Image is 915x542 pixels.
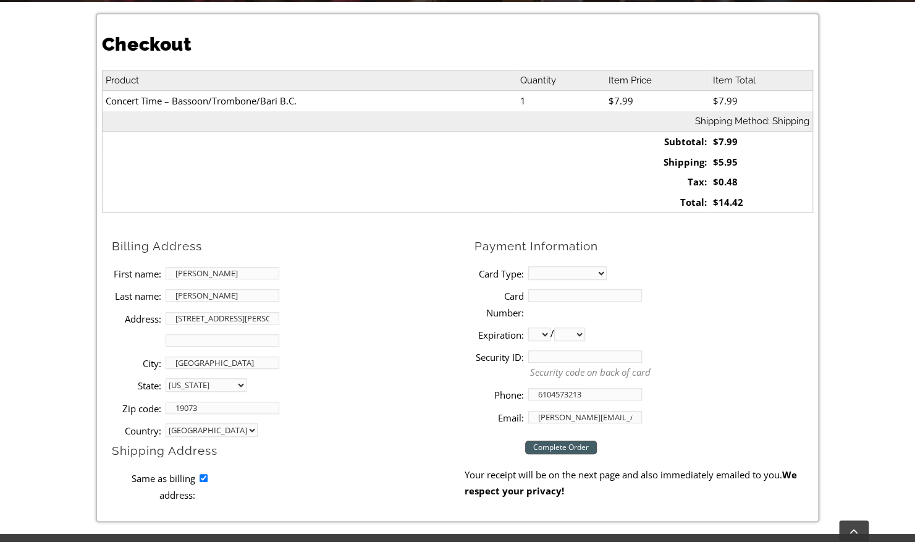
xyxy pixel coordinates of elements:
td: $7.99 [709,91,812,111]
label: Phone: [474,387,524,403]
label: City: [112,355,161,371]
td: $7.99 [605,91,709,111]
h1: Checkout [102,32,813,57]
td: 1 [517,91,605,111]
label: Last name: [112,288,161,304]
td: $0.48 [709,172,812,192]
label: Zip code: [112,400,161,417]
label: Email: [474,410,524,426]
h2: Payment Information [474,239,813,254]
label: First name: [112,266,161,282]
label: Same as billing address: [112,470,195,503]
label: Card Type: [474,266,524,282]
label: Security ID: [474,349,524,365]
th: Quantity [517,70,605,91]
th: Item Total [709,70,812,91]
h2: Billing Address [112,239,465,254]
td: $14.42 [709,192,812,213]
td: Shipping: [605,152,709,172]
p: Your receipt will be on the next page and also immediately emailed to you. [465,467,813,499]
td: Tax: [605,172,709,192]
p: Security code on back of card [530,365,813,379]
td: Concert Time – Bassoon/Trombone/Bari B.C. [102,91,517,111]
td: $7.99 [709,132,812,152]
th: Shipping Method: Shipping [102,111,812,132]
input: Complete Order [525,441,597,454]
td: Total: [605,192,709,213]
li: / [474,323,813,345]
td: $5.95 [709,152,812,172]
td: Subtotal: [605,132,709,152]
label: State: [112,378,161,394]
th: Item Price [605,70,709,91]
select: country [166,423,258,437]
th: Product [102,70,517,91]
label: Address: [112,311,161,327]
label: Expiration: [474,327,524,343]
select: State billing address [166,378,247,392]
label: Country: [112,423,161,439]
label: Card Number: [474,288,524,321]
h2: Shipping Address [112,443,465,459]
